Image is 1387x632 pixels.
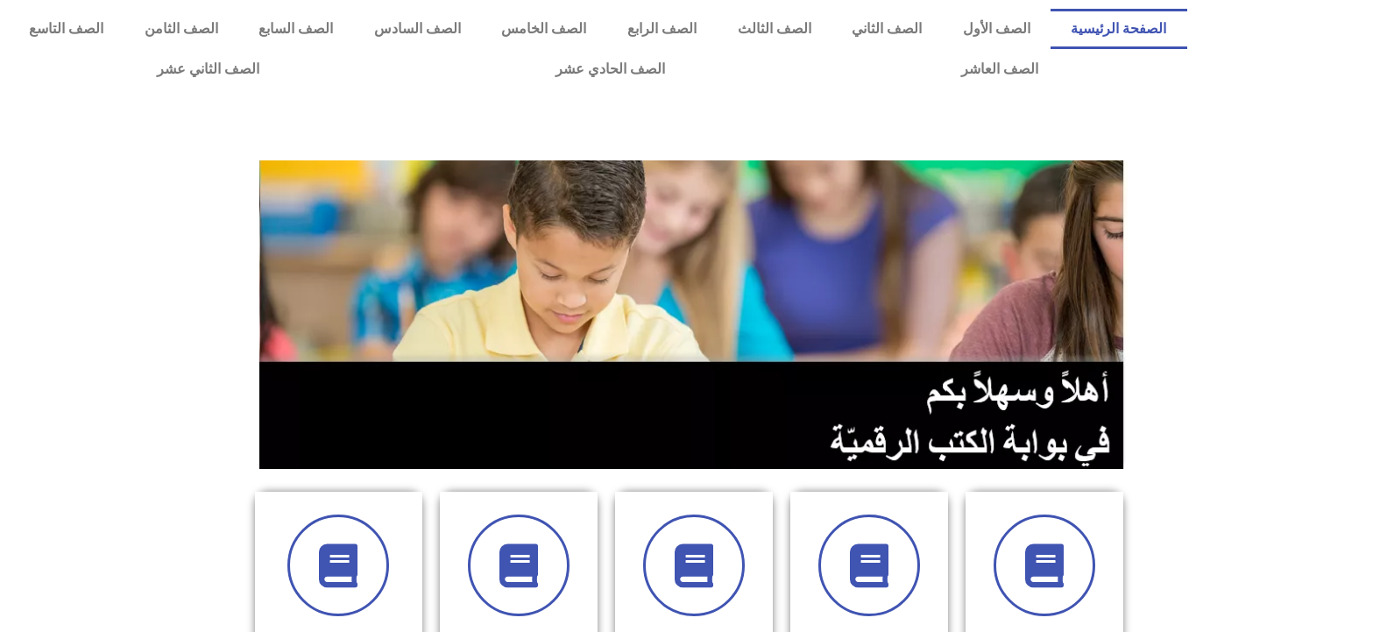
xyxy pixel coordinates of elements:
[1051,9,1187,49] a: الصفحة الرئيسية
[9,49,407,89] a: الصف الثاني عشر
[407,49,813,89] a: الصف الحادي عشر
[9,9,124,49] a: الصف التاسع
[124,9,239,49] a: الصف الثامن
[607,9,718,49] a: الصف الرابع
[942,9,1051,49] a: الصف الأول
[354,9,482,49] a: الصف السادس
[831,9,943,49] a: الصف الثاني
[238,9,354,49] a: الصف السابع
[481,9,607,49] a: الصف الخامس
[717,9,831,49] a: الصف الثالث
[813,49,1186,89] a: الصف العاشر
